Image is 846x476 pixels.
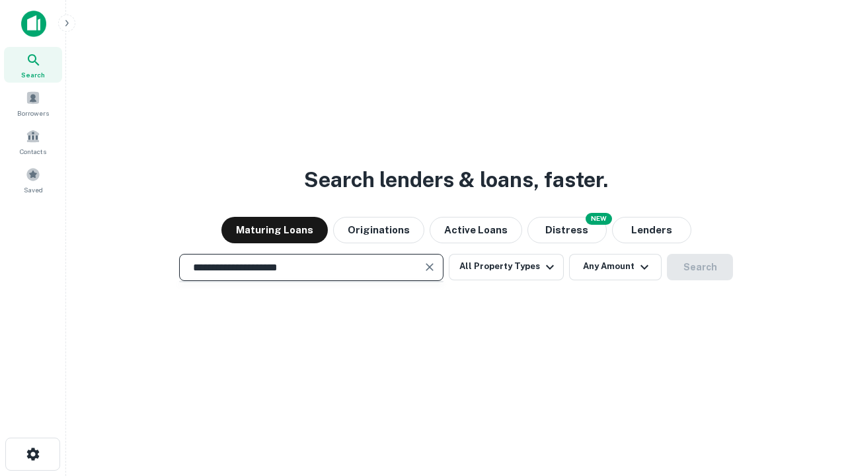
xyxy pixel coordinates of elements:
span: Borrowers [17,108,49,118]
img: capitalize-icon.png [21,11,46,37]
button: Originations [333,217,424,243]
button: All Property Types [449,254,564,280]
button: Any Amount [569,254,662,280]
button: Maturing Loans [221,217,328,243]
button: Lenders [612,217,691,243]
a: Borrowers [4,85,62,121]
h3: Search lenders & loans, faster. [304,164,608,196]
div: NEW [586,213,612,225]
a: Saved [4,162,62,198]
a: Search [4,47,62,83]
button: Active Loans [430,217,522,243]
span: Saved [24,184,43,195]
button: Clear [420,258,439,276]
span: Contacts [20,146,46,157]
iframe: Chat Widget [780,370,846,434]
span: Search [21,69,45,80]
button: Search distressed loans with lien and other non-mortgage details. [527,217,607,243]
a: Contacts [4,124,62,159]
